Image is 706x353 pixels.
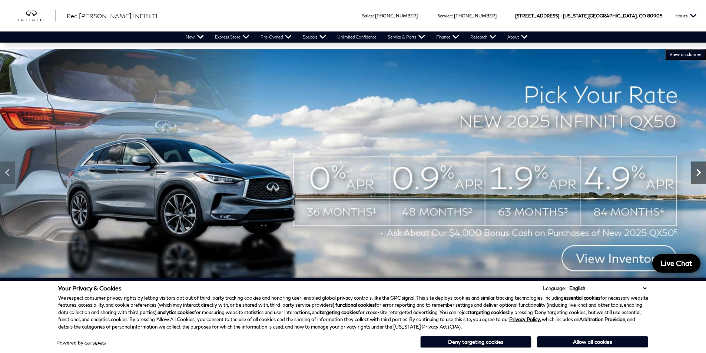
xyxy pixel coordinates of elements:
a: About [502,31,533,43]
div: Powered by [56,340,106,345]
a: [PHONE_NUMBER] [454,13,497,19]
a: infiniti [19,10,56,22]
a: ComplyAuto [84,341,106,345]
span: Your Privacy & Cookies [58,284,122,292]
span: : [373,13,374,19]
a: [PHONE_NUMBER] [375,13,418,19]
div: Language: [543,286,566,291]
a: Privacy Policy [509,316,540,322]
a: Live Chat [652,254,700,273]
img: INFINITI [19,10,56,22]
a: Service & Parts [382,31,431,43]
p: We respect consumer privacy rights by letting visitors opt out of third-party tracking cookies an... [58,294,648,331]
span: : [452,13,453,19]
span: VIEW DISCLAIMER [669,51,702,57]
strong: targeting cookies [320,309,358,315]
nav: Main Navigation [180,31,533,43]
span: Sales [362,13,373,19]
button: VIEW DISCLAIMER [665,49,706,60]
a: [STREET_ADDRESS] • [US_STATE][GEOGRAPHIC_DATA], CO 80905 [515,13,662,19]
strong: functional cookies [335,302,375,308]
div: Next [691,161,706,184]
a: Red [PERSON_NAME] INFINITI [67,11,158,20]
a: Pre-Owned [255,31,297,43]
strong: essential cookies [564,295,600,301]
strong: Arbitration Provision [579,316,625,322]
span: Red [PERSON_NAME] INFINITI [67,12,158,19]
span: Service [437,13,452,19]
a: New [180,31,209,43]
button: Deny targeting cookies [420,336,531,348]
a: Finance [431,31,465,43]
button: Allow all cookies [537,336,648,347]
strong: targeting cookies [470,309,508,315]
a: Unlimited Confidence [332,31,382,43]
a: Express Store [209,31,255,43]
a: Research [465,31,502,43]
span: Live Chat [657,259,696,268]
a: Specials [297,31,332,43]
select: Language Select [567,284,648,292]
strong: analytics cookies [158,309,194,315]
